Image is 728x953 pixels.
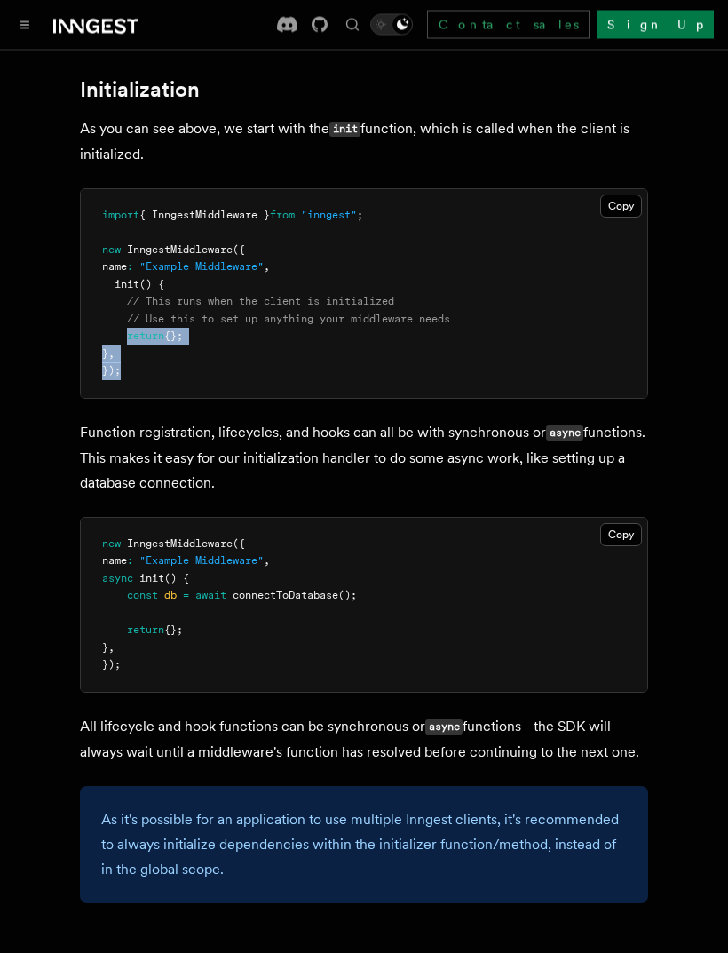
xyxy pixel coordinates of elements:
span: , [264,261,270,274]
span: return [127,624,164,637]
p: All lifecycle and hook functions can be synchronous or functions - the SDK will always wait until... [80,715,648,766]
button: Copy [600,524,642,547]
span: db [164,590,177,602]
a: Sign Up [597,11,714,39]
span: InngestMiddleware [127,538,233,551]
code: async [425,720,463,735]
span: from [270,210,295,222]
p: As you can see above, we start with the function, which is called when the client is initialized. [80,117,648,168]
span: "inngest" [301,210,357,222]
span: // This runs when the client is initialized [127,296,394,308]
code: init [329,123,360,138]
span: init [115,279,139,291]
span: async [102,573,133,585]
span: , [264,555,270,568]
span: init [139,573,164,585]
span: InngestMiddleware [127,244,233,257]
span: { InngestMiddleware } [139,210,270,222]
button: Toggle dark mode [370,14,413,36]
span: }); [102,365,121,377]
span: // Use this to set up anything your middleware needs [127,314,450,326]
span: "Example Middleware" [139,555,264,568]
span: new [102,244,121,257]
span: = [183,590,189,602]
button: Copy [600,195,642,218]
a: Contact sales [427,11,590,39]
button: Toggle navigation [14,14,36,36]
p: Function registration, lifecycles, and hooks can all be with synchronous or functions. This makes... [80,421,648,496]
span: connectToDatabase [233,590,338,602]
button: Find something... [342,14,363,36]
p: As it's possible for an application to use multiple Inngest clients, it's recommended to always i... [101,808,627,883]
span: new [102,538,121,551]
span: (); [338,590,357,602]
span: () { [164,573,189,585]
span: } [102,642,108,655]
span: name [102,261,127,274]
span: : [127,555,133,568]
span: ({ [233,244,245,257]
code: async [546,426,583,441]
span: name [102,555,127,568]
span: {}; [164,330,183,343]
span: : [127,261,133,274]
span: "Example Middleware" [139,261,264,274]
span: import [102,210,139,222]
a: Initialization [80,78,200,103]
span: ({ [233,538,245,551]
span: await [195,590,226,602]
span: , [108,348,115,361]
span: {}; [164,624,183,637]
span: return [127,330,164,343]
span: } [102,348,108,361]
span: () { [139,279,164,291]
span: , [108,642,115,655]
span: const [127,590,158,602]
span: ; [357,210,363,222]
span: }); [102,659,121,671]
